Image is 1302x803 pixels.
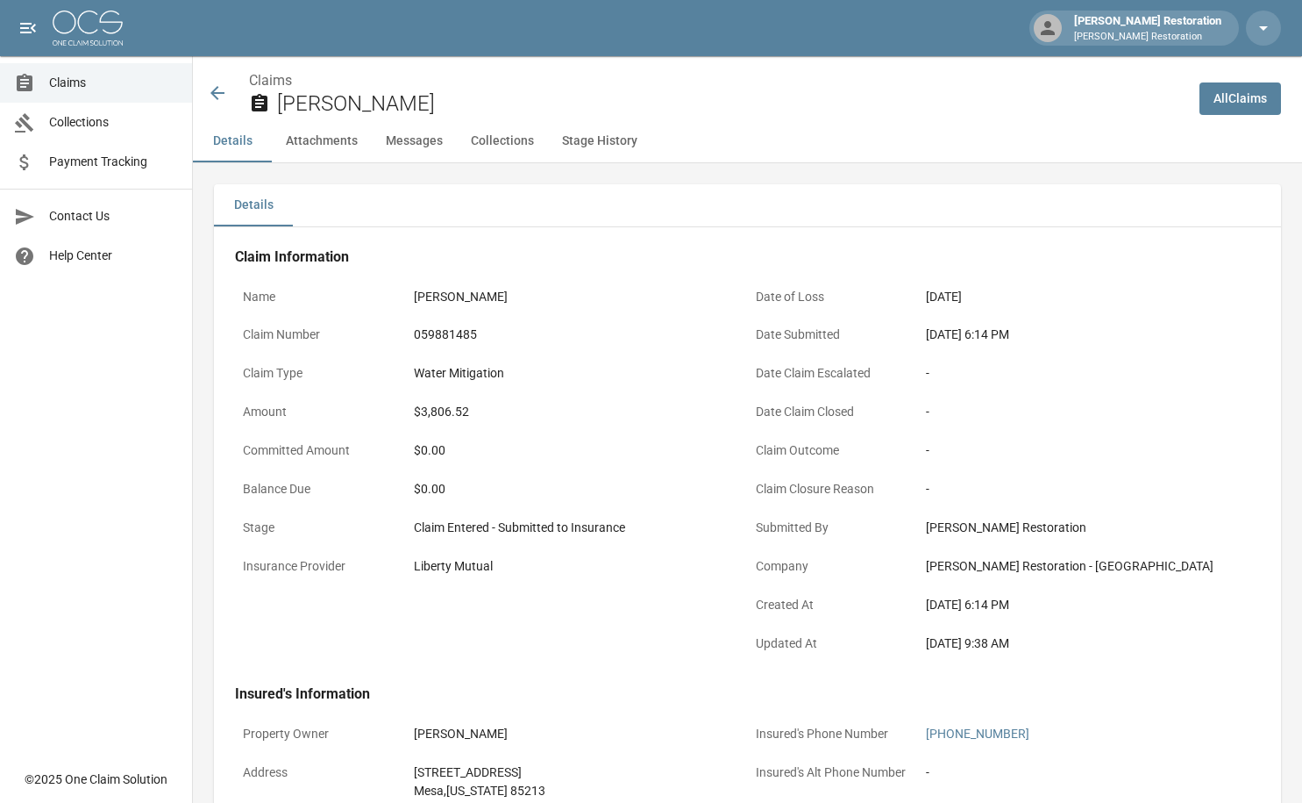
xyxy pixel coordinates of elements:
p: Stage [235,511,406,545]
div: - [926,480,1252,498]
div: $0.00 [414,480,740,498]
p: Insurance Provider [235,549,406,584]
button: Details [193,120,272,162]
p: Claim Outcome [748,434,919,468]
div: 059881485 [414,326,740,344]
p: Property Owner [235,717,406,751]
p: Committed Amount [235,434,406,468]
button: Collections [457,120,548,162]
div: [PERSON_NAME] Restoration [926,519,1252,537]
p: Claim Number [235,318,406,352]
img: ocs-logo-white-transparent.png [53,11,123,46]
div: Water Mitigation [414,364,740,383]
div: - [926,403,1252,421]
div: - [926,764,1252,782]
div: anchor tabs [193,120,1302,162]
span: Contact Us [49,207,178,226]
p: Name [235,280,406,314]
button: Stage History [548,120,651,162]
p: Date Submitted [748,318,919,352]
div: details tabs [214,184,1281,226]
span: Help Center [49,247,178,265]
div: [DATE] 9:38 AM [926,635,1252,653]
button: open drawer [11,11,46,46]
nav: breadcrumb [249,70,1185,91]
a: AllClaims [1199,82,1281,115]
div: [PERSON_NAME] Restoration - [GEOGRAPHIC_DATA] [926,557,1252,576]
p: Address [235,756,406,790]
div: Mesa , [US_STATE] 85213 [414,782,740,800]
div: © 2025 One Claim Solution [25,771,167,788]
span: Claims [49,74,178,92]
p: Amount [235,395,406,429]
button: Attachments [272,120,372,162]
a: [PHONE_NUMBER] [926,727,1029,741]
a: Claims [249,72,292,89]
div: - [926,364,1252,383]
p: Date Claim Escalated [748,356,919,391]
div: [PERSON_NAME] [414,288,740,306]
p: Insured's Phone Number [748,717,919,751]
div: [PERSON_NAME] Restoration [1067,12,1228,44]
p: Insured's Alt Phone Number [748,756,919,790]
p: Created At [748,588,919,622]
div: [DATE] 6:14 PM [926,326,1252,344]
h2: [PERSON_NAME] [277,91,1185,117]
div: [DATE] 6:14 PM [926,596,1252,614]
div: [STREET_ADDRESS] [414,764,740,782]
button: Messages [372,120,457,162]
span: Payment Tracking [49,153,178,171]
p: Claim Closure Reason [748,472,919,506]
div: $3,806.52 [414,403,740,421]
p: Updated At [748,627,919,661]
h4: Insured's Information [235,685,1260,703]
span: Collections [49,113,178,132]
button: Details [214,184,293,226]
p: Submitted By [748,511,919,545]
div: $0.00 [414,441,740,460]
p: [PERSON_NAME] Restoration [1074,30,1221,45]
p: Company [748,549,919,584]
p: Date of Loss [748,280,919,314]
p: Balance Due [235,472,406,506]
div: Liberty Mutual [414,557,740,576]
p: Date Claim Closed [748,395,919,429]
h4: Claim Information [235,248,1260,266]
div: [DATE] [926,288,1252,306]
div: [PERSON_NAME] [414,725,740,743]
div: Claim Entered - Submitted to Insurance [414,519,740,537]
p: Claim Type [235,356,406,391]
div: - [926,441,1252,460]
